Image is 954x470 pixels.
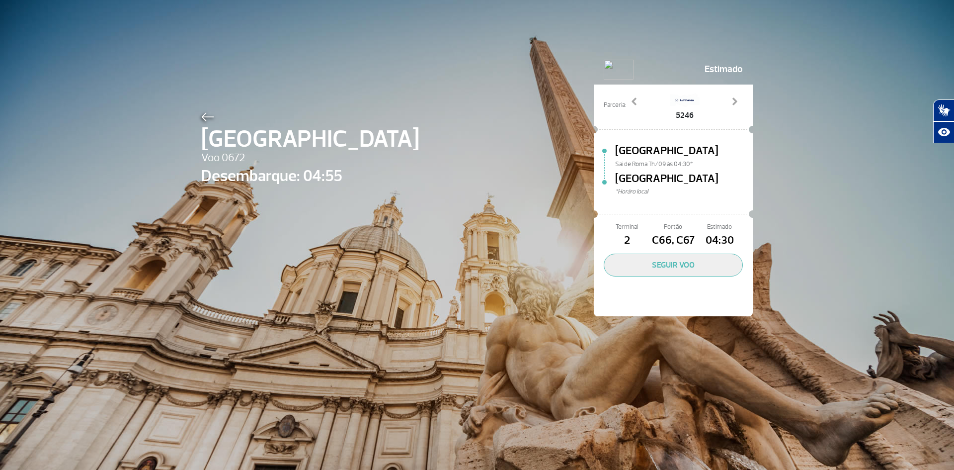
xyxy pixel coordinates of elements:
[705,60,743,80] span: Estimado
[615,160,753,167] span: Sai de Roma Th/09 às 04:30*
[697,222,743,232] span: Estimado
[933,99,954,143] div: Plugin de acessibilidade da Hand Talk.
[615,143,718,160] span: [GEOGRAPHIC_DATA]
[201,121,419,157] span: [GEOGRAPHIC_DATA]
[615,187,753,196] span: *Horáro local
[650,232,696,249] span: C66, C67
[604,100,626,110] span: Parceria:
[697,232,743,249] span: 04:30
[650,222,696,232] span: Portão
[201,150,419,167] span: Voo 0672
[201,164,419,188] span: Desembarque: 04:55
[604,254,743,277] button: SEGUIR VOO
[615,171,718,188] span: [GEOGRAPHIC_DATA]
[933,99,954,121] button: Abrir tradutor de língua de sinais.
[604,222,650,232] span: Terminal
[604,232,650,249] span: 2
[670,109,700,121] span: 5246
[933,121,954,143] button: Abrir recursos assistivos.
